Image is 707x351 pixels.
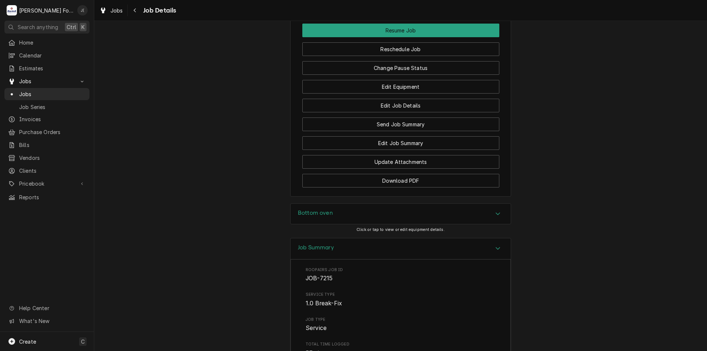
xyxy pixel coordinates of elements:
span: Service Type [306,292,496,298]
span: Jobs [110,7,123,14]
div: Accordion Header [291,238,511,259]
span: Bills [19,141,86,149]
a: Go to Help Center [4,302,89,314]
span: Job Type [306,317,496,323]
div: Button Group Row [302,75,499,94]
span: Jobs [19,77,75,85]
button: Edit Job Details [302,99,499,112]
div: Button Group Row [302,56,499,75]
div: Job Type [306,317,496,333]
span: JOB-7215 [306,275,333,282]
a: Invoices [4,113,89,125]
span: Estimates [19,64,86,72]
a: Jobs [96,4,126,17]
a: Go to What's New [4,315,89,327]
span: Purchase Orders [19,128,86,136]
span: Total Time Logged [306,341,496,347]
span: Job Series [19,103,86,111]
div: Button Group Row [302,94,499,112]
a: Purchase Orders [4,126,89,138]
span: Help Center [19,304,85,312]
div: Service Type [306,292,496,308]
span: Roopairs Job ID [306,274,496,283]
span: 1.0 Break-Fix [306,300,342,307]
div: Button Group Row [302,37,499,56]
span: Clients [19,167,86,175]
span: Pricebook [19,180,75,187]
div: M [7,5,17,15]
div: Button Group Row [302,150,499,169]
div: Button Group [302,24,499,187]
button: Update Attachments [302,155,499,169]
span: Job Type [306,324,496,333]
div: Marshall Food Equipment Service's Avatar [7,5,17,15]
span: Reports [19,193,86,201]
button: Search anythingCtrlK [4,21,89,34]
span: What's New [19,317,85,325]
a: Home [4,36,89,49]
a: Calendar [4,49,89,62]
a: Jobs [4,88,89,100]
div: [PERSON_NAME] Food Equipment Service [19,7,73,14]
button: Accordion Details Expand Trigger [291,238,511,259]
a: Job Series [4,101,89,113]
span: Search anything [18,23,58,31]
div: Button Group Row [302,112,499,131]
span: Jobs [19,90,86,98]
span: Ctrl [67,23,76,31]
a: Bills [4,139,89,151]
h3: Job Summary [298,244,334,251]
h3: Bottom oven [298,210,333,217]
button: Navigate back [129,4,141,16]
button: Send Job Summary [302,117,499,131]
span: Service Type [306,299,496,308]
a: Estimates [4,62,89,74]
span: Service [306,324,327,331]
span: Calendar [19,52,86,59]
span: Click or tap to view or edit equipment details. [356,227,445,232]
div: Bottom oven [290,203,511,225]
span: Create [19,338,36,345]
span: K [81,23,85,31]
button: Change Pause Status [302,61,499,75]
a: Go to Jobs [4,75,89,87]
a: Go to Pricebook [4,178,89,190]
a: Reports [4,191,89,203]
div: Button Group Row [302,131,499,150]
a: Vendors [4,152,89,164]
div: Button Group Row [302,24,499,37]
span: Invoices [19,115,86,123]
span: Home [19,39,86,46]
button: Download PDF [302,174,499,187]
button: Accordion Details Expand Trigger [291,204,511,224]
button: Reschedule Job [302,42,499,56]
div: Accordion Header [291,204,511,224]
div: J( [77,5,88,15]
button: Edit Equipment [302,80,499,94]
div: Roopairs Job ID [306,267,496,283]
span: Job Details [141,6,176,15]
a: Clients [4,165,89,177]
span: C [81,338,85,345]
button: Edit Job Summary [302,136,499,150]
div: Jeff Debigare (109)'s Avatar [77,5,88,15]
span: Roopairs Job ID [306,267,496,273]
button: Resume Job [302,24,499,37]
div: Button Group Row [302,169,499,187]
span: Vendors [19,154,86,162]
